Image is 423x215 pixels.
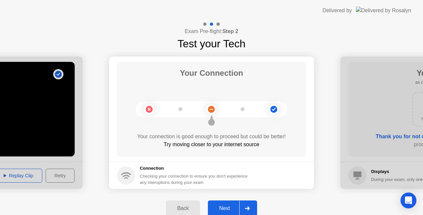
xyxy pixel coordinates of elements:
h1: Your Connection [180,67,243,79]
div: Delivered by [323,7,352,15]
div: Open Intercom Messenger [401,193,416,208]
div: Back [168,205,198,211]
div: Checking your connection to ensure you don’t experience any interuptions during your exam [140,173,251,186]
b: Step 2 [222,28,238,34]
div: Next [210,205,239,211]
h4: Exam Pre-flight: [185,27,238,35]
img: Delivered by Rosalyn [356,7,411,14]
h5: Connection [140,165,251,172]
h1: Test your Tech [177,36,246,52]
div: Your connection is good enough to proceed but could be better! [117,133,306,141]
div: Try moving closer to your internet source [117,141,306,149]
